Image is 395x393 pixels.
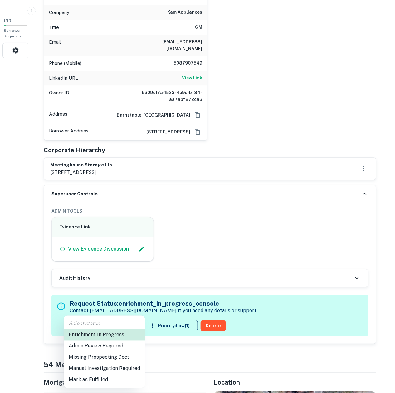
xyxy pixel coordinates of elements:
li: Mark as Fulfilled [64,374,145,386]
li: Missing Prospecting Docs [64,352,145,363]
iframe: Chat Widget [364,343,395,373]
li: Enrichment In Progress [64,329,145,341]
li: Manual Investigation Required [64,363,145,374]
li: Admin Review Required [64,341,145,352]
